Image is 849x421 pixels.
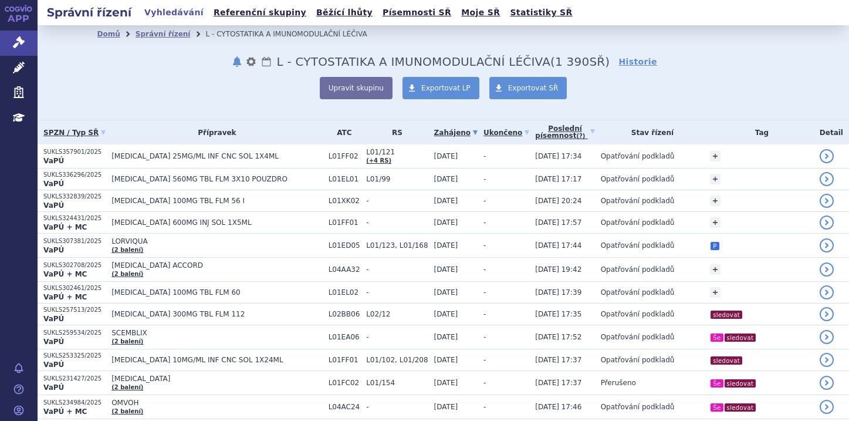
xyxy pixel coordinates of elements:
[704,120,814,144] th: Tag
[329,379,361,387] span: L01FC02
[489,77,567,99] a: Exportovat SŘ
[111,288,322,297] span: [MEDICAL_DATA] 100MG TBL FLM 60
[434,197,458,205] span: [DATE]
[483,175,486,183] span: -
[618,56,657,68] a: Historie
[535,288,581,297] span: [DATE] 17:39
[710,287,721,298] a: +
[601,175,675,183] span: Opatřování podkladů
[141,5,207,21] a: Vyhledávání
[576,133,585,140] abbr: (?)
[329,218,361,227] span: L01FF01
[111,408,143,415] a: (2 balení)
[820,376,834,390] a: detail
[329,403,361,411] span: L04AC24
[38,4,141,21] h2: Správní řízení
[601,379,636,387] span: Přerušeno
[595,120,705,144] th: Stav řízení
[329,265,361,274] span: L04AA32
[814,120,849,144] th: Detail
[111,175,322,183] span: [MEDICAL_DATA] 560MG TBL FLM 3X10 POUZDRO
[434,333,458,341] span: [DATE]
[366,356,428,364] span: L01/102, L01/208
[434,356,458,364] span: [DATE]
[601,152,675,160] span: Opatřování podkladů
[535,403,581,411] span: [DATE] 17:46
[329,152,361,160] span: L01FF02
[366,148,428,156] span: L01/121
[535,120,594,144] a: Poslednípísemnost(?)
[535,197,581,205] span: [DATE] 20:24
[434,310,458,318] span: [DATE]
[106,120,322,144] th: Přípravek
[111,197,322,205] span: [MEDICAL_DATA] 100MG TBL FLM 56 I
[111,329,322,337] span: SCEMBLIX
[820,194,834,208] a: detail
[366,265,428,274] span: -
[329,175,361,183] span: L01EL01
[725,403,756,412] i: sledovat
[710,196,721,206] a: +
[725,379,756,388] i: sledovat
[366,197,428,205] span: -
[483,288,486,297] span: -
[111,261,322,270] span: [MEDICAL_DATA] ACCORD
[434,175,458,183] span: [DATE]
[245,55,257,69] button: nastavení
[555,55,589,69] span: 1 390
[820,353,834,367] a: detail
[421,84,471,92] span: Exportovat LP
[43,124,106,141] a: SPZN / Typ SŘ
[277,55,550,69] span: L - CYTOSTATIKA A IMUNOMODULAČNÍ LÉČIVA
[111,356,322,364] span: [MEDICAL_DATA] 10MG/ML INF CNC SOL 1X24ML
[483,218,486,227] span: -
[535,310,581,318] span: [DATE] 17:35
[710,264,721,275] a: +
[43,261,106,270] p: SUKLS302708/2025
[601,218,675,227] span: Opatřování podkladů
[313,5,376,21] a: Běžící lhůty
[111,271,143,277] a: (2 balení)
[483,124,529,141] a: Ukončeno
[434,265,458,274] span: [DATE]
[329,197,361,205] span: L01XK02
[601,356,675,364] span: Opatřování podkladů
[535,175,581,183] span: [DATE] 17:17
[601,288,675,297] span: Opatřování podkladů
[535,356,581,364] span: [DATE] 17:37
[711,356,742,365] i: sledovat
[43,214,106,223] p: SUKLS324431/2025
[483,241,486,250] span: -
[820,172,834,186] a: detail
[820,307,834,321] a: detail
[329,241,361,250] span: L01ED05
[43,361,64,369] strong: VaPÚ
[483,356,486,364] span: -
[43,193,106,201] p: SUKLS332839/2025
[820,330,834,344] a: detail
[43,237,106,245] p: SUKLS307381/2025
[710,217,721,228] a: +
[434,124,478,141] a: Zahájeno
[111,375,322,383] span: [MEDICAL_DATA]
[820,262,834,277] a: detail
[434,288,458,297] span: [DATE]
[231,55,243,69] button: notifikace
[366,310,428,318] span: L02/12
[43,157,64,165] strong: VaPÚ
[434,379,458,387] span: [DATE]
[43,315,64,323] strong: VaPÚ
[535,152,581,160] span: [DATE] 17:34
[725,334,756,342] i: sledovat
[710,174,721,184] a: +
[379,5,455,21] a: Písemnosti SŘ
[535,333,581,341] span: [DATE] 17:52
[111,399,322,407] span: OMVOH
[43,246,64,254] strong: VaPÚ
[483,333,486,341] span: -
[483,152,486,160] span: -
[366,288,428,297] span: -
[329,356,361,364] span: L01FF01
[535,218,581,227] span: [DATE] 17:57
[458,5,503,21] a: Moje SŘ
